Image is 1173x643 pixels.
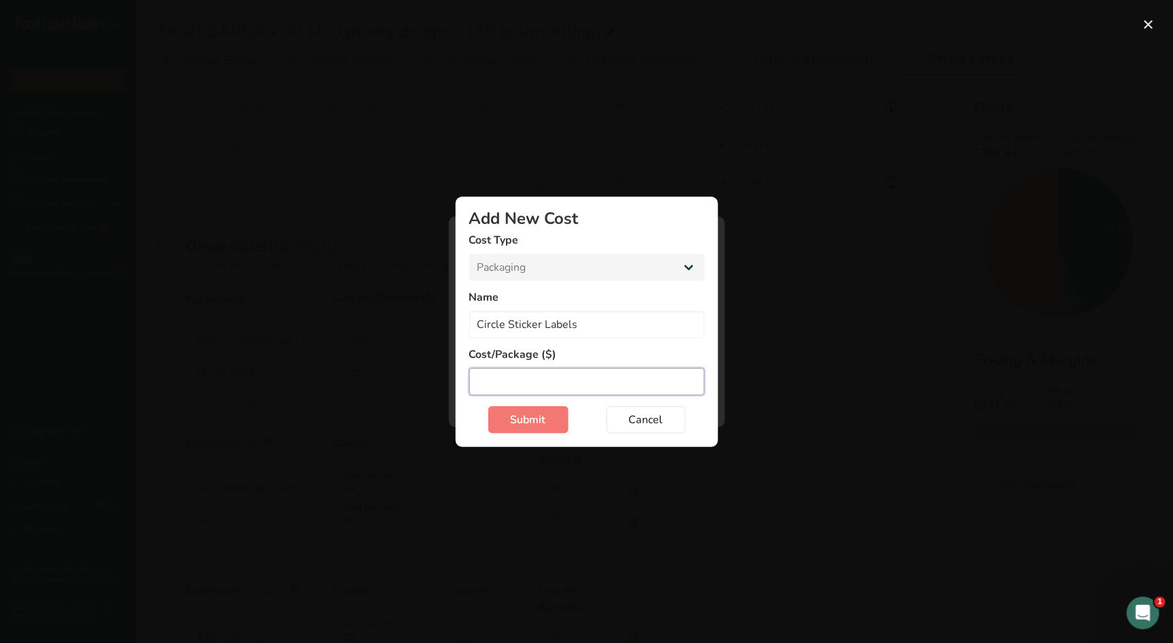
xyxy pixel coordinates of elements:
[469,232,704,248] label: Cost Type
[1127,597,1159,629] iframe: Intercom live chat
[629,412,663,428] span: Cancel
[469,346,704,363] label: Cost/Package ($)
[488,406,568,433] button: Submit
[469,289,704,306] label: Name
[511,412,546,428] span: Submit
[1155,597,1166,608] span: 1
[469,210,704,227] div: Add New Cost
[607,406,685,433] button: Cancel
